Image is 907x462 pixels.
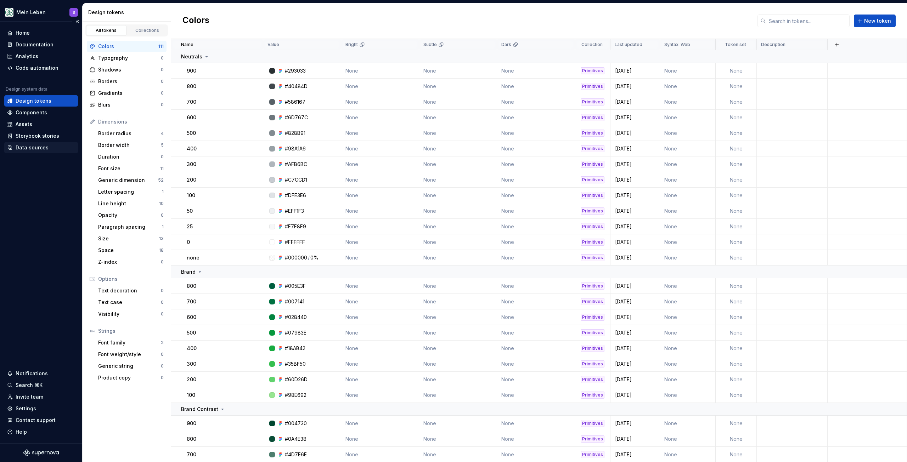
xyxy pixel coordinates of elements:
[716,219,757,234] td: None
[161,375,164,381] div: 0
[187,83,196,90] p: 800
[419,294,497,309] td: None
[187,176,196,183] p: 200
[611,314,659,321] div: [DATE]
[23,449,59,456] svg: Supernova Logo
[187,114,196,121] p: 600
[611,161,659,168] div: [DATE]
[285,161,307,168] div: #AFB6BC
[497,250,575,266] td: None
[716,203,757,219] td: None
[161,90,164,96] div: 0
[419,141,497,156] td: None
[285,329,306,336] div: #07983E
[161,102,164,108] div: 0
[98,153,161,160] div: Duration
[98,142,161,149] div: Border width
[581,176,604,183] div: Primitives
[182,15,209,27] h2: Colors
[98,101,161,108] div: Blurs
[87,76,167,87] a: Borders0
[581,83,604,90] div: Primitives
[660,172,716,188] td: None
[187,239,190,246] p: 0
[660,125,716,141] td: None
[98,165,160,172] div: Font size
[187,67,196,74] p: 900
[611,298,659,305] div: [DATE]
[98,275,164,283] div: Options
[419,94,497,110] td: None
[95,186,167,198] a: Letter spacing1
[716,278,757,294] td: None
[716,141,757,156] td: None
[95,233,167,244] a: Size13
[187,345,197,352] p: 400
[611,223,659,230] div: [DATE]
[716,63,757,79] td: None
[660,234,716,250] td: None
[581,130,604,137] div: Primitives
[98,177,158,184] div: Generic dimension
[581,254,604,261] div: Primitives
[72,17,82,27] button: Collapse sidebar
[98,247,159,254] div: Space
[308,254,310,261] div: /
[95,349,167,360] a: Font weight/style0
[341,341,419,356] td: None
[95,245,167,256] a: Space18
[16,121,32,128] div: Assets
[716,79,757,94] td: None
[95,198,167,209] a: Line height10
[161,340,164,346] div: 2
[181,268,196,275] p: Brand
[98,258,161,266] div: Z-index
[267,42,279,47] p: Value
[660,278,716,294] td: None
[161,142,164,148] div: 5
[419,341,497,356] td: None
[4,403,78,414] a: Settings
[161,363,164,369] div: 0
[98,43,158,50] div: Colors
[4,368,78,379] button: Notifications
[341,63,419,79] td: None
[341,188,419,203] td: None
[581,42,603,47] p: Collection
[611,145,659,152] div: [DATE]
[660,294,716,309] td: None
[716,172,757,188] td: None
[341,219,419,234] td: None
[660,219,716,234] td: None
[95,297,167,308] a: Text case0
[419,219,497,234] td: None
[89,28,124,33] div: All tokens
[95,360,167,372] a: Generic string0
[95,210,167,221] a: Opacity0
[581,223,604,230] div: Primitives
[581,114,604,121] div: Primitives
[4,39,78,50] a: Documentation
[187,161,196,168] p: 300
[161,79,164,84] div: 0
[497,79,575,94] td: None
[497,125,575,141] td: None
[581,314,604,321] div: Primitives
[98,310,161,318] div: Visibility
[581,207,604,215] div: Primitives
[98,339,161,346] div: Font family
[98,212,161,219] div: Opacity
[161,212,164,218] div: 0
[497,188,575,203] td: None
[285,298,304,305] div: #007141
[854,15,896,27] button: New token
[716,325,757,341] td: None
[497,141,575,156] td: None
[87,52,167,64] a: Typography0
[16,97,51,104] div: Design tokens
[497,234,575,250] td: None
[285,207,304,215] div: #EFF1F3
[87,64,167,75] a: Shadows0
[95,151,167,162] a: Duration0
[98,66,161,73] div: Shadows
